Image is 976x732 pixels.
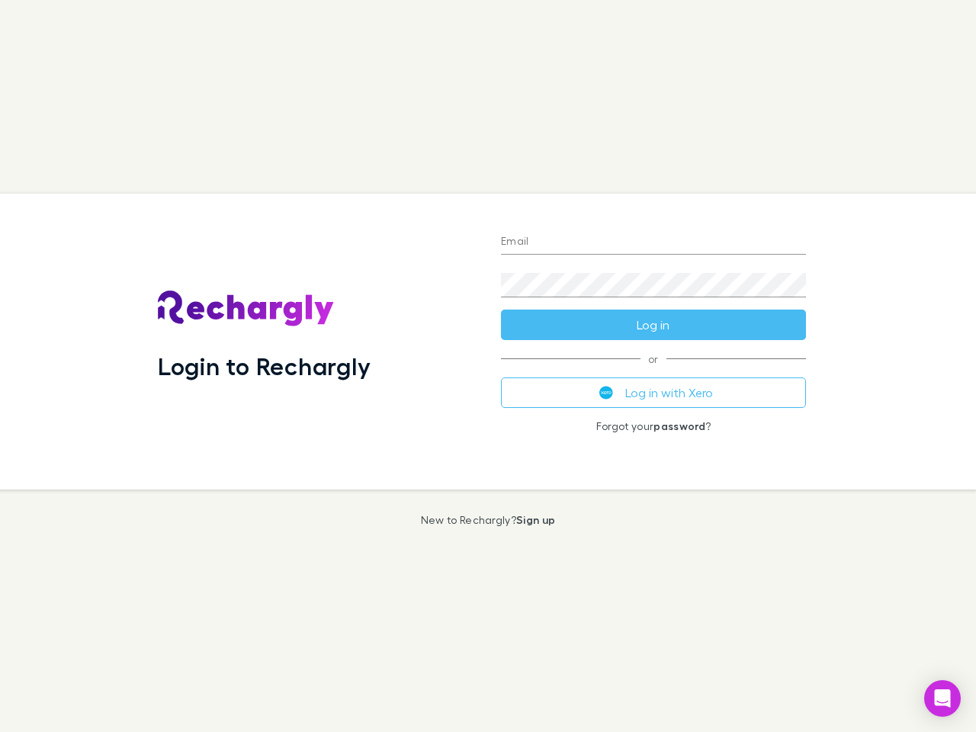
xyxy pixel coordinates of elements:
p: New to Rechargly? [421,514,556,526]
p: Forgot your ? [501,420,806,432]
img: Xero's logo [599,386,613,400]
a: Sign up [516,513,555,526]
h1: Login to Rechargly [158,352,371,380]
div: Open Intercom Messenger [924,680,961,717]
img: Rechargly's Logo [158,291,335,327]
span: or [501,358,806,359]
a: password [653,419,705,432]
button: Log in [501,310,806,340]
button: Log in with Xero [501,377,806,408]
